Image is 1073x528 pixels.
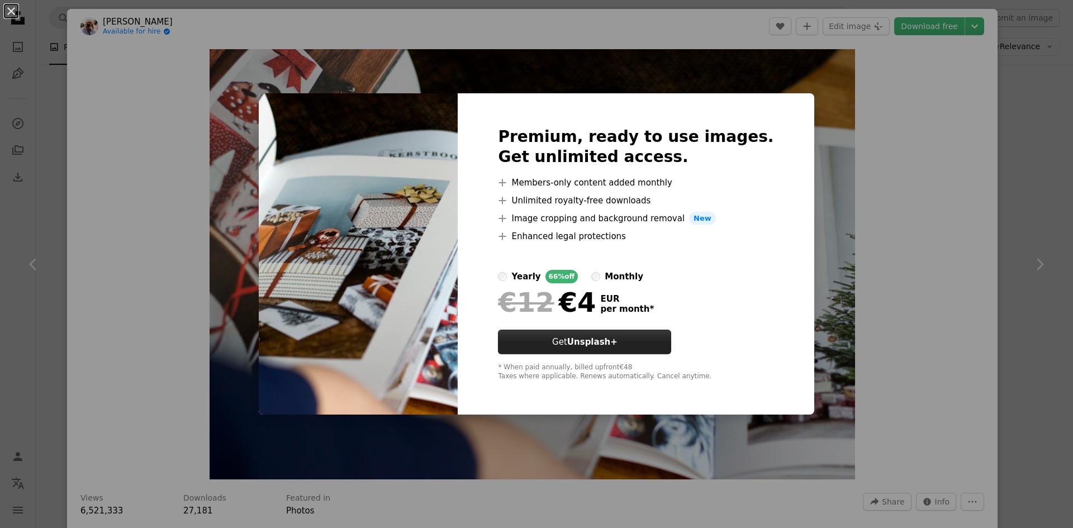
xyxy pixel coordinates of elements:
[498,288,554,317] span: €12
[498,127,773,167] h2: Premium, ready to use images. Get unlimited access.
[259,93,458,415] img: photo-1542125387-c71274d94f0a
[689,212,716,225] span: New
[498,230,773,243] li: Enhanced legal protections
[498,272,507,281] input: yearly66%off
[498,330,671,354] button: GetUnsplash+
[600,304,654,314] span: per month *
[545,270,578,283] div: 66% off
[511,270,540,283] div: yearly
[498,288,596,317] div: €4
[567,337,618,347] strong: Unsplash+
[498,212,773,225] li: Image cropping and background removal
[498,194,773,207] li: Unlimited royalty-free downloads
[498,176,773,189] li: Members-only content added monthly
[591,272,600,281] input: monthly
[605,270,643,283] div: monthly
[600,294,654,304] span: EUR
[498,363,773,381] div: * When paid annually, billed upfront €48 Taxes where applicable. Renews automatically. Cancel any...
